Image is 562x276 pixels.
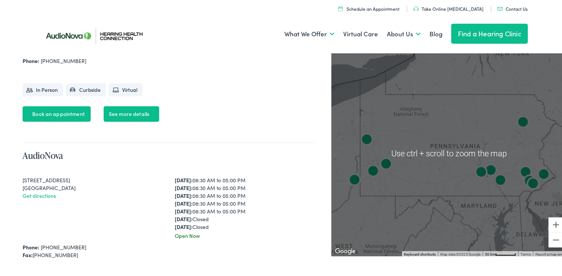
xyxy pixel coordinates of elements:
[498,4,528,11] a: Contact Us
[23,175,163,183] div: [STREET_ADDRESS]
[482,161,500,179] div: AudioNova
[175,175,193,183] strong: [DATE]:
[23,56,39,63] strong: Phone:
[514,113,532,131] div: AudioNova
[485,251,495,255] span: 50 km
[377,155,395,173] div: AudioNova
[175,175,315,230] div: 08:30 AM to 05:00 PM 08:30 AM to 05:00 PM 08:30 AM to 05:00 PM 08:30 AM to 05:00 PM 08:30 AM to 0...
[364,162,382,180] div: AudioNova
[414,6,419,10] img: utility icon
[521,172,539,190] div: AudioNova
[404,251,436,256] button: Keyboard shortcuts
[23,191,56,198] a: Get directions
[517,163,535,181] div: AudioNova
[524,174,542,192] div: AudioNova
[23,250,33,257] strong: Fax:
[23,148,63,160] a: AudioNova
[338,4,399,11] a: Schedule an Appointment
[343,19,378,47] a: Virtual Care
[175,206,193,214] strong: [DATE]:
[414,4,484,11] a: Take Online [MEDICAL_DATA]
[333,246,358,255] img: Google
[41,242,86,250] a: [PHONE_NUMBER]
[175,214,193,222] strong: [DATE]:
[451,23,528,43] a: Find a Hearing Clinic
[41,56,86,63] a: [PHONE_NUMBER]
[23,183,163,191] div: [GEOGRAPHIC_DATA]
[23,250,315,258] div: [PHONE_NUMBER]
[23,242,39,250] strong: Phone:
[175,222,193,229] strong: [DATE]:
[284,19,334,47] a: What We Offer
[109,82,143,95] li: Virtual
[175,231,315,239] div: Open Now
[23,82,63,95] li: In Person
[333,246,358,255] a: Open this area in Google Maps (opens a new window)
[472,163,490,181] div: AudioNova
[338,5,343,10] img: utility icon
[358,130,376,148] div: AudioNova
[175,183,193,190] strong: [DATE]:
[492,171,509,189] div: AudioNova
[429,19,442,47] a: Blog
[387,19,421,47] a: About Us
[175,199,193,206] strong: [DATE]:
[66,82,106,95] li: Curbside
[440,251,481,255] span: Map data ©2025 Google
[483,250,518,255] button: Map Scale: 50 km per 52 pixels
[535,165,553,183] div: AudioNova
[346,171,364,189] div: AudioNova
[521,251,531,255] a: Terms (opens in new tab)
[23,105,91,121] a: Book an appointment
[104,105,159,121] a: See more details
[498,6,503,10] img: utility icon
[175,191,193,198] strong: [DATE]:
